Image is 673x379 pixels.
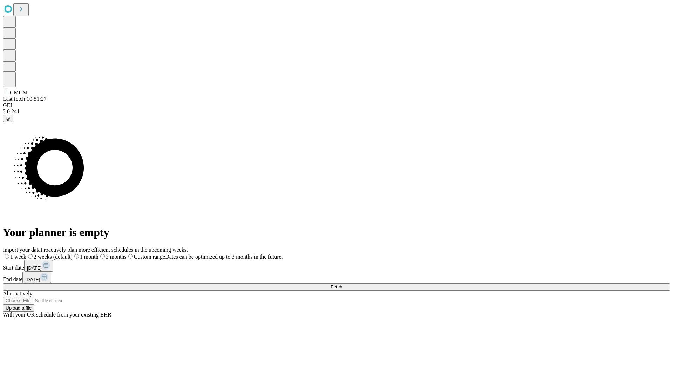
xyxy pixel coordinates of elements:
[3,96,47,102] span: Last fetch: 10:51:27
[25,277,40,282] span: [DATE]
[106,254,127,260] span: 3 months
[22,272,51,283] button: [DATE]
[28,254,33,259] input: 2 weeks (default)
[100,254,105,259] input: 3 months
[6,116,11,121] span: @
[165,254,283,260] span: Dates can be optimized up to 3 months in the future.
[41,247,188,253] span: Proactively plan more efficient schedules in the upcoming weeks.
[3,108,670,115] div: 2.0.241
[3,272,670,283] div: End date
[134,254,165,260] span: Custom range
[3,291,32,297] span: Alternatively
[80,254,98,260] span: 1 month
[3,226,670,239] h1: Your planner is empty
[10,89,28,95] span: GMCM
[74,254,79,259] input: 1 month
[24,260,53,272] button: [DATE]
[3,102,670,108] div: GEI
[5,254,9,259] input: 1 week
[3,283,670,291] button: Fetch
[34,254,73,260] span: 2 weeks (default)
[3,247,41,253] span: Import your data
[10,254,26,260] span: 1 week
[128,254,133,259] input: Custom rangeDates can be optimized up to 3 months in the future.
[3,304,34,312] button: Upload a file
[3,312,111,318] span: With your OR schedule from your existing EHR
[3,260,670,272] div: Start date
[3,115,13,122] button: @
[27,265,42,271] span: [DATE]
[331,284,342,290] span: Fetch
